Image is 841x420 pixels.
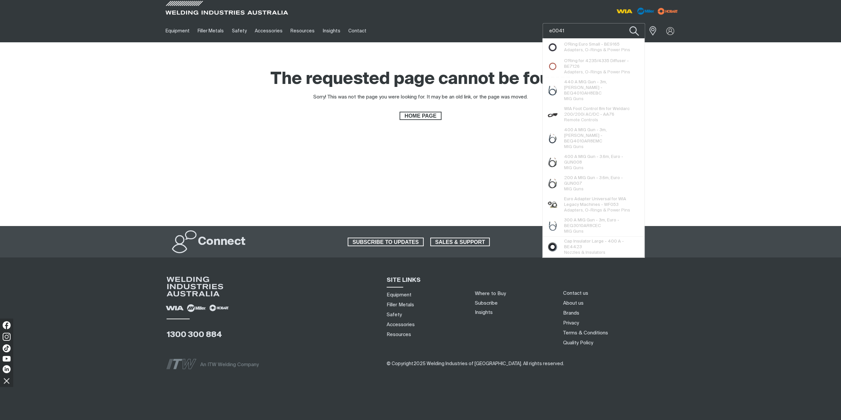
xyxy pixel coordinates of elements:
[564,127,640,144] span: 400 A MIG Gun - 3m, [PERSON_NAME] - BEQ4010AR8EMC
[563,339,593,346] a: Quality Policy
[564,97,584,101] span: MIG Guns
[400,112,441,120] a: HOME PAGE
[387,301,414,308] a: Filler Metals
[251,19,287,42] a: Accessories
[387,291,411,298] a: Equipment
[387,331,411,338] a: Resources
[3,365,11,373] img: LinkedIn
[564,166,584,170] span: MIG Guns
[564,250,605,255] span: Nozzles & Insulators
[564,208,630,212] span: Adapters, O-Rings & Power Pins
[564,145,584,149] span: MIG Guns
[162,19,194,42] a: Equipment
[563,310,579,317] a: Brands
[543,38,644,257] ul: Suggestions
[384,290,467,339] nav: Sitemap
[564,154,640,165] span: 400 A MIG Gun - 3.6m, Euro - GUN008
[656,6,680,16] img: miller
[3,344,11,352] img: TikTok
[475,310,493,315] a: Insights
[564,79,640,96] span: 440 A MIG Gun - 3m, [PERSON_NAME] - BEQ4010AH8EBC
[387,311,402,318] a: Safety
[475,301,498,306] a: Subscribe
[387,362,564,366] span: © Copyright 2025 Welding Industries of [GEOGRAPHIC_DATA] . All rights reserved.
[563,320,579,326] a: Privacy
[564,229,584,234] span: MIG Guns
[543,23,645,38] input: Product name or item number...
[387,321,415,328] a: Accessories
[431,238,489,246] span: SALES & SUPPORT
[564,196,640,208] span: Euro Adapter Universal for WIA Legacy Machines - WF053
[564,217,640,229] span: 300 A MIG Gun - 3m, Euro - BEQ3010AR8CEC
[564,239,640,250] span: Cap Insulator Large - 400 A - BE4423
[563,329,608,336] a: Terms & Conditions
[564,48,630,52] span: Adapters, O-Rings & Power Pins
[475,291,506,296] a: Where to Buy
[621,22,647,41] button: Search products
[3,333,11,341] img: Instagram
[162,19,550,42] nav: Main
[564,118,598,122] span: Remote Controls
[564,70,630,74] span: Adapters, O-Rings & Power Pins
[194,19,228,42] a: Filler Metals
[563,290,588,297] a: Contact us
[287,19,319,42] a: Resources
[3,321,11,329] img: Facebook
[3,356,11,362] img: YouTube
[564,187,584,191] span: MIG Guns
[560,288,687,348] nav: Footer
[319,19,344,42] a: Insights
[348,238,424,246] a: SUBSCRIBE TO UPDATES
[198,235,246,249] h2: Connect
[387,361,564,366] span: ​​​​​​​​​​​​​​​​​​ ​​​​​​
[167,331,222,339] a: 1300 300 884
[564,175,640,186] span: 200 A MIG Gun - 3.6m, Euro - GUN007
[344,19,370,42] a: Contact
[563,300,583,307] a: About us
[1,375,12,386] img: hide socials
[313,94,528,101] div: Sorry! This was not the page you were looking for. It may be an old link, or the page was moved.
[348,238,423,246] span: SUBSCRIBE TO UPDATES
[564,106,640,117] span: WIA Foot Control 8m for Weldarc 200/200i AC/DC - AA76
[200,362,259,367] span: An ITW Welding Company
[564,58,640,69] span: O'Ring for 4235/4335 Diffuser - BE7126
[270,69,571,90] h1: The requested page cannot be found
[228,19,250,42] a: Safety
[387,277,421,283] span: SITE LINKS
[430,238,490,246] a: SALES & SUPPORT
[564,42,630,47] span: O'Ring Euro Small - BE9165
